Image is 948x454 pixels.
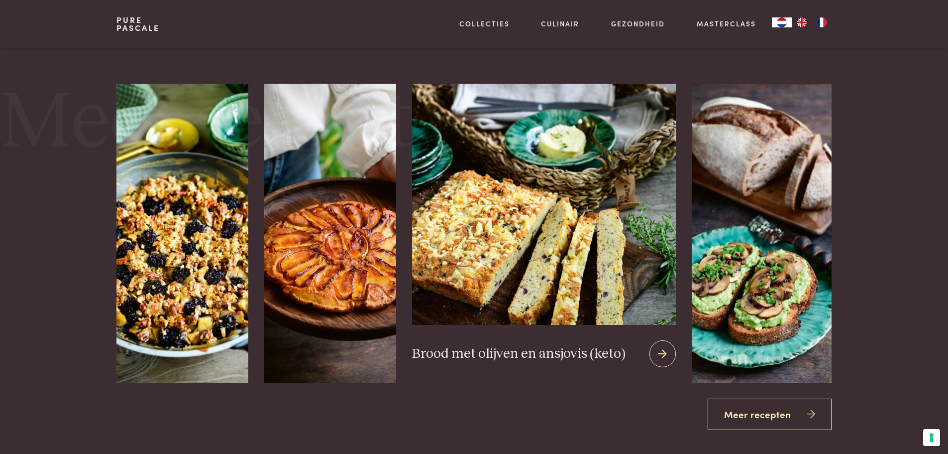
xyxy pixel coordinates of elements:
[708,399,832,430] a: Meer recepten
[772,17,832,27] aside: Language selected: Nederlands
[923,429,940,446] button: Uw voorkeuren voor toestemming voor trackingtechnologieën
[792,17,832,27] ul: Language list
[459,18,510,29] a: Collecties
[772,17,792,27] div: Language
[412,84,676,324] img: Brood met olijven en ansjovis (keto)
[792,17,812,27] a: EN
[264,84,396,383] img: Snelle tarte tatin met havermout
[116,84,248,383] img: Gebakken fruit met havermout
[772,17,792,27] a: NL
[697,18,756,29] a: Masterclass
[611,18,665,29] a: Gezondheid
[412,84,676,383] a: Brood met olijven en ansjovis (keto) Brood met olijven en ansjovis (keto)
[412,345,626,363] h3: Brood met olijven en ansjovis (keto)
[692,84,832,383] img: Geroosterd zuurdesembrood met avocado en champignons
[812,17,832,27] a: FR
[541,18,579,29] a: Culinair
[116,16,160,32] a: PurePascale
